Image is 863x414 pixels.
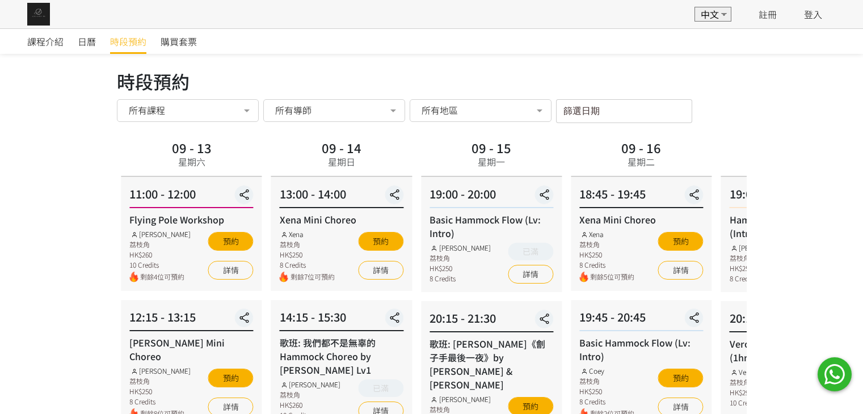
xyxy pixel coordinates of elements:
[430,263,491,273] div: HK$250
[556,99,692,123] input: 篩選日期
[478,155,505,168] div: 星期一
[730,185,853,208] div: 19:00 - 20:00
[430,253,491,263] div: 荔枝角
[430,213,553,240] div: Basic Hammock Flow (Lv: Intro)
[280,379,341,390] div: [PERSON_NAME]
[275,104,311,116] span: 所有導師
[27,29,64,54] a: 課程介紹
[730,377,759,387] div: 荔枝角
[291,272,335,282] span: 剩餘7位可預約
[590,272,634,282] span: 剩餘5位可預約
[430,185,553,208] div: 19:00 - 20:00
[172,141,212,154] div: 09 - 13
[730,243,791,253] div: [PERSON_NAME]
[508,243,553,260] button: 已滿
[579,250,634,260] div: HK$250
[628,155,655,168] div: 星期二
[472,141,511,154] div: 09 - 15
[579,213,703,226] div: Xena Mini Choreo
[358,261,403,280] a: 詳情
[730,367,759,377] div: Veron
[129,229,191,239] div: [PERSON_NAME]
[322,141,361,154] div: 09 - 14
[280,185,403,208] div: 13:00 - 14:00
[78,29,96,54] a: 日曆
[804,7,822,21] a: 登入
[117,67,747,95] div: 時段預約
[129,250,191,260] div: HK$260
[658,369,704,387] button: 預約
[579,260,634,270] div: 8 Credits
[730,387,759,398] div: HK$290
[579,239,634,250] div: 荔枝角
[208,261,254,280] a: 詳情
[579,366,634,376] div: Coey
[579,185,703,208] div: 18:45 - 19:45
[129,386,191,396] div: HK$250
[579,396,634,407] div: 8 Credits
[430,337,553,391] div: 歌班: [PERSON_NAME]《劊子手最後一夜》by [PERSON_NAME] & [PERSON_NAME]
[430,273,491,284] div: 8 Credits
[508,265,553,284] a: 詳情
[208,232,254,251] button: 預約
[140,272,191,282] span: 剩餘4位可預約
[358,232,403,251] button: 預約
[621,141,661,154] div: 09 - 16
[280,309,403,331] div: 14:15 - 15:30
[328,155,355,168] div: 星期日
[579,386,634,396] div: HK$250
[280,400,341,410] div: HK$260
[27,35,64,48] span: 課程介紹
[759,7,777,21] a: 註冊
[280,272,288,282] img: fire.png
[579,336,703,363] div: Basic Hammock Flow (Lv: Intro)
[280,239,335,250] div: 荔枝角
[280,390,341,400] div: 荔枝角
[730,310,853,332] div: 20:15 - 21:30
[579,272,588,282] img: fire.png
[280,229,335,239] div: Xena
[129,104,165,116] span: 所有課程
[280,250,335,260] div: HK$250
[129,396,191,407] div: 8 Credits
[161,35,197,48] span: 購買套票
[579,309,703,331] div: 19:45 - 20:45
[730,273,791,284] div: 8 Credits
[422,104,458,116] span: 所有地區
[658,232,704,251] button: 預約
[110,29,146,54] a: 時段預約
[129,272,138,282] img: fire.png
[161,29,197,54] a: 購買套票
[129,260,191,270] div: 10 Credits
[280,336,403,377] div: 歌班: 我們都不是無辜的 Hammock Choreo by [PERSON_NAME] Lv1
[129,213,253,226] div: Flying Pole Workshop
[129,376,191,386] div: 荔枝角
[579,376,634,386] div: 荔枝角
[430,243,491,253] div: [PERSON_NAME]
[129,336,253,363] div: [PERSON_NAME] Mini Choreo
[430,394,491,404] div: [PERSON_NAME]
[27,3,50,26] img: img_61c0148bb0266
[178,155,205,168] div: 星期六
[730,263,791,273] div: HK$250
[129,309,253,331] div: 12:15 - 13:15
[358,379,403,397] button: 已滿
[78,35,96,48] span: 日曆
[129,366,191,376] div: [PERSON_NAME]
[129,185,253,208] div: 11:00 - 12:00
[129,239,191,250] div: 荔枝角
[280,260,335,270] div: 8 Credits
[730,398,759,408] div: 10 Credits
[110,35,146,48] span: 時段預約
[658,261,704,280] a: 詳情
[730,337,853,364] div: Veron Flow Class (1hr15mins)
[430,310,553,332] div: 20:15 - 21:30
[579,229,634,239] div: Xena
[730,213,853,240] div: Hammock Transition Flow (Intro - Lv1)
[280,213,403,226] div: Xena Mini Choreo
[208,369,254,387] button: 預約
[730,253,791,263] div: 荔枝角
